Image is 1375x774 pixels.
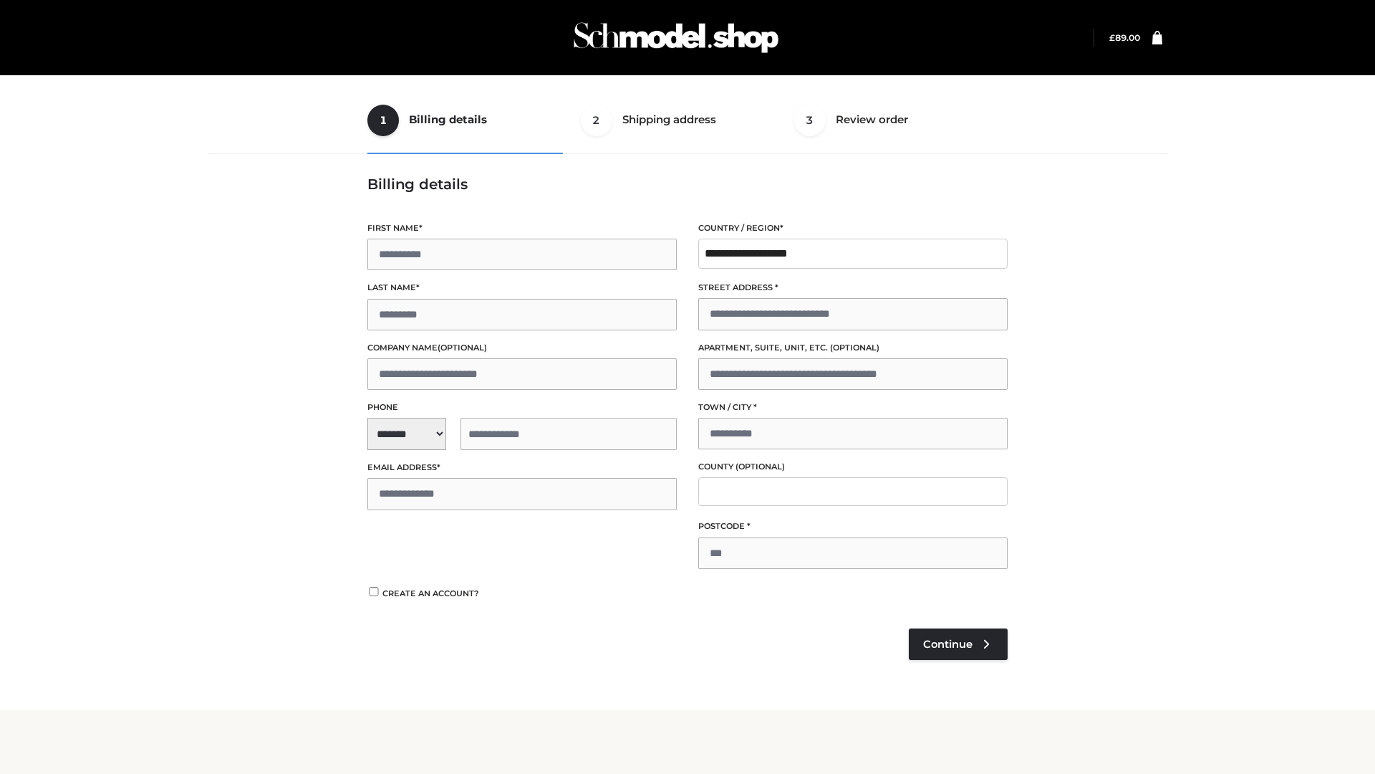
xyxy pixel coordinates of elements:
[367,341,677,355] label: Company name
[698,460,1008,474] label: County
[367,401,677,414] label: Phone
[367,176,1008,193] h3: Billing details
[367,587,380,596] input: Create an account?
[698,221,1008,235] label: Country / Region
[1109,32,1115,43] span: £
[438,343,487,353] span: (optional)
[923,638,973,651] span: Continue
[735,462,785,472] span: (optional)
[367,461,677,474] label: Email address
[1109,32,1140,43] a: £89.00
[698,341,1008,355] label: Apartment, suite, unit, etc.
[382,588,479,598] span: Create an account?
[830,343,879,353] span: (optional)
[698,401,1008,414] label: Town / City
[367,221,677,235] label: First name
[367,281,677,295] label: Last name
[569,9,783,66] img: Schmodel Admin 964
[909,629,1008,660] a: Continue
[698,520,1008,533] label: Postcode
[1109,32,1140,43] bdi: 89.00
[698,281,1008,295] label: Street address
